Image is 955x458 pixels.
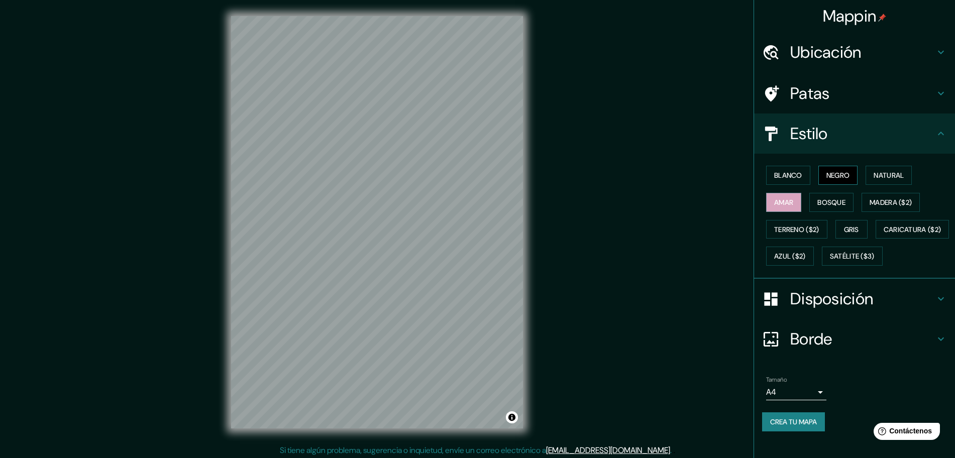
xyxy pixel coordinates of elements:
[672,444,673,455] font: .
[762,412,825,431] button: Crea tu mapa
[280,445,546,455] font: Si tiene algún problema, sugerencia o inquietud, envíe un correo electrónico a
[506,411,518,423] button: Activar o desactivar atribución
[754,113,955,154] div: Estilo
[774,252,806,261] font: Azul ($2)
[874,171,904,180] font: Natural
[766,193,801,212] button: Amar
[754,319,955,359] div: Borde
[822,247,883,266] button: Satélite ($3)
[766,166,810,185] button: Blanco
[835,220,868,239] button: Gris
[823,6,877,27] font: Mappin
[790,42,862,63] font: Ubicación
[770,417,817,426] font: Crea tu mapa
[809,193,854,212] button: Bosque
[231,16,523,428] canvas: Mapa
[884,225,941,234] font: Caricatura ($2)
[790,123,828,144] font: Estilo
[876,220,949,239] button: Caricatura ($2)
[766,387,776,397] font: A4
[790,83,830,104] font: Patas
[774,225,819,234] font: Terreno ($2)
[878,14,886,22] img: pin-icon.png
[670,445,672,455] font: .
[844,225,859,234] font: Gris
[866,419,944,447] iframe: Lanzador de widgets de ayuda
[766,220,827,239] button: Terreno ($2)
[790,328,832,350] font: Borde
[546,445,670,455] a: [EMAIL_ADDRESS][DOMAIN_NAME]
[830,252,875,261] font: Satélite ($3)
[826,171,850,180] font: Negro
[870,198,912,207] font: Madera ($2)
[754,32,955,72] div: Ubicación
[766,384,826,400] div: A4
[862,193,920,212] button: Madera ($2)
[766,376,787,384] font: Tamaño
[774,198,793,207] font: Amar
[766,247,814,266] button: Azul ($2)
[754,279,955,319] div: Disposición
[673,444,675,455] font: .
[866,166,912,185] button: Natural
[790,288,873,309] font: Disposición
[818,166,858,185] button: Negro
[754,73,955,113] div: Patas
[774,171,802,180] font: Blanco
[817,198,845,207] font: Bosque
